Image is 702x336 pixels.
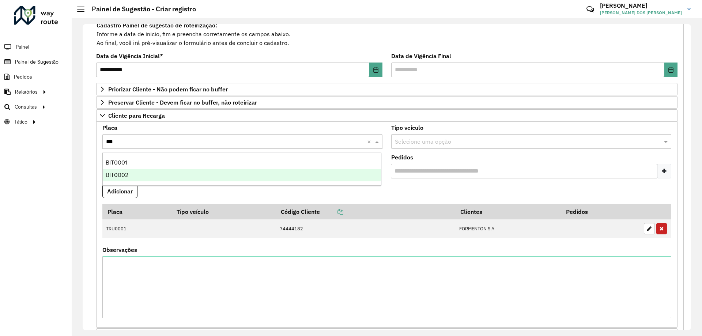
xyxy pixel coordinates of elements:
button: Choose Date [369,63,382,77]
td: FORMENTON S A [455,219,561,238]
span: Painel [16,43,29,51]
label: Data de Vigência Inicial [96,52,163,60]
div: Informe a data de inicio, fim e preencha corretamente os campos abaixo. Ao final, você irá pré-vi... [96,20,678,48]
label: Pedidos [391,153,413,162]
span: Relatórios [15,88,38,96]
div: Cliente para Recarga [96,122,678,328]
ng-dropdown-panel: Options list [102,152,381,186]
span: BIT0001 [106,159,127,166]
th: Tipo veículo [171,204,276,219]
a: Cliente para Recarga [96,109,678,122]
h2: Painel de Sugestão - Criar registro [84,5,196,13]
label: Placa [102,123,117,132]
span: Clear all [367,137,373,146]
a: Copiar [320,208,343,215]
label: Data de Vigência Final [391,52,451,60]
th: Clientes [455,204,561,219]
label: Tipo veículo [391,123,423,132]
strong: Cadastro Painel de sugestão de roteirização: [97,22,217,29]
button: Choose Date [664,63,678,77]
span: Pedidos [14,73,32,81]
label: Observações [102,245,137,254]
span: Priorizar Cliente - Não podem ficar no buffer [108,86,228,92]
a: Priorizar Cliente - Não podem ficar no buffer [96,83,678,95]
span: Consultas [15,103,37,111]
span: Cliente para Recarga [108,113,165,118]
th: Placa [102,204,171,219]
a: Preservar Cliente - Devem ficar no buffer, não roteirizar [96,96,678,109]
span: [PERSON_NAME] DOS [PERSON_NAME] [600,10,682,16]
th: Código Cliente [276,204,455,219]
td: 74444182 [276,219,455,238]
span: Tático [14,118,27,126]
th: Pedidos [561,204,640,219]
a: Contato Rápido [582,1,598,17]
button: Adicionar [102,184,137,198]
span: Painel de Sugestão [15,58,58,66]
span: BIT0002 [106,172,128,178]
span: Preservar Cliente - Devem ficar no buffer, não roteirizar [108,99,257,105]
h3: [PERSON_NAME] [600,2,682,9]
td: TRU0001 [102,219,171,238]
